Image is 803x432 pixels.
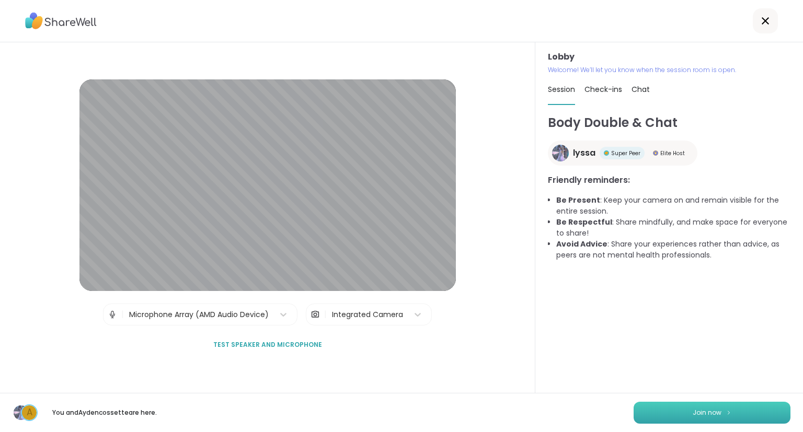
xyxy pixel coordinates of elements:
img: Microphone [108,304,117,325]
img: ShareWell Logo [25,9,97,33]
b: Avoid Advice [556,239,607,249]
p: You and Aydencossette are here. [46,408,163,417]
a: lyssalyssaSuper PeerSuper PeerElite HostElite Host [548,141,697,166]
div: Microphone Array (AMD Audio Device) [129,309,269,320]
p: Welcome! We’ll let you know when the session room is open. [548,65,790,75]
button: Test speaker and microphone [209,334,326,356]
b: Be Respectful [556,217,612,227]
img: ShareWell Logomark [726,410,732,415]
img: Camera [311,304,320,325]
span: Check-ins [584,84,622,95]
h1: Body Double & Chat [548,113,790,132]
span: Join now [693,408,721,417]
img: lyssa [14,405,28,420]
span: Chat [632,84,650,95]
span: Test speaker and microphone [213,340,322,349]
div: Integrated Camera [332,309,403,320]
li: : Share your experiences rather than advice, as peers are not mental health professionals. [556,239,790,261]
b: Be Present [556,195,600,205]
img: lyssa [552,145,569,161]
img: Super Peer [604,150,609,156]
span: A [27,406,32,419]
span: lyssa [573,147,595,159]
h3: Lobby [548,51,790,63]
span: Session [548,84,575,95]
li: : Keep your camera on and remain visible for the entire session. [556,195,790,217]
span: Super Peer [611,149,640,157]
button: Join now [634,402,790,424]
span: | [121,304,124,325]
h3: Friendly reminders: [548,174,790,186]
li: : Share mindfully, and make space for everyone to share! [556,217,790,239]
img: Elite Host [653,150,658,156]
span: | [324,304,327,325]
span: Elite Host [660,149,685,157]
